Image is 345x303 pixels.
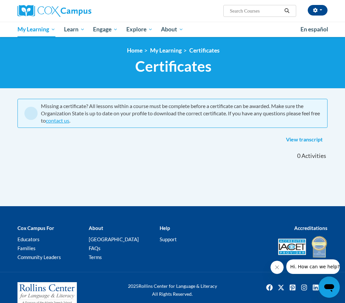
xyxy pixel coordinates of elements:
[46,117,69,124] a: contact us
[189,47,220,54] a: Certificates
[308,5,328,16] button: Account Settings
[300,26,328,33] span: En español
[17,236,40,242] a: Educators
[287,282,298,293] img: Pinterest icon
[160,236,177,242] a: Support
[264,282,275,293] img: Facebook icon
[299,282,309,293] img: Instagram icon
[17,25,55,33] span: My Learning
[270,261,284,274] iframe: Close message
[296,22,332,36] a: En español
[135,57,211,75] span: Certificates
[286,259,340,274] iframe: Message from company
[161,25,183,33] span: About
[126,25,153,33] span: Explore
[17,5,91,17] img: Cox Campus
[13,22,332,37] div: Main menu
[122,22,157,37] a: Explore
[89,22,122,37] a: Engage
[282,7,292,15] button: Search
[276,282,286,293] img: Twitter icon
[310,282,321,293] img: LinkedIn icon
[299,282,309,293] a: Instagram
[89,254,102,260] a: Terms
[157,22,188,37] a: About
[127,47,142,54] a: Home
[264,282,275,293] a: Facebook
[281,134,328,145] a: View transcript
[119,282,226,298] div: Rollins Center for Language & Literacy All Rights Reserved.
[319,277,340,298] iframe: Button to launch messaging window
[60,22,89,37] a: Learn
[301,152,326,160] span: Activities
[41,102,321,124] div: Missing a certificate? All lessons within a course must be complete before a certificate can be a...
[311,235,328,258] img: IDA® Accredited
[276,282,286,293] a: Twitter
[17,225,54,231] b: Cox Campus For
[128,283,139,289] span: 2025
[89,236,139,242] a: [GEOGRAPHIC_DATA]
[17,245,36,251] a: Families
[17,5,114,17] a: Cox Campus
[64,25,85,33] span: Learn
[229,7,282,15] input: Search Courses
[297,152,300,160] span: 0
[150,47,182,54] a: My Learning
[160,225,170,231] b: Help
[89,245,101,251] a: FAQs
[93,25,118,33] span: Engage
[294,225,328,231] b: Accreditations
[278,239,306,255] img: Accredited IACET® Provider
[310,282,321,293] a: Linkedin
[17,254,61,260] a: Community Leaders
[13,22,60,37] a: My Learning
[89,225,103,231] b: About
[287,282,298,293] a: Pinterest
